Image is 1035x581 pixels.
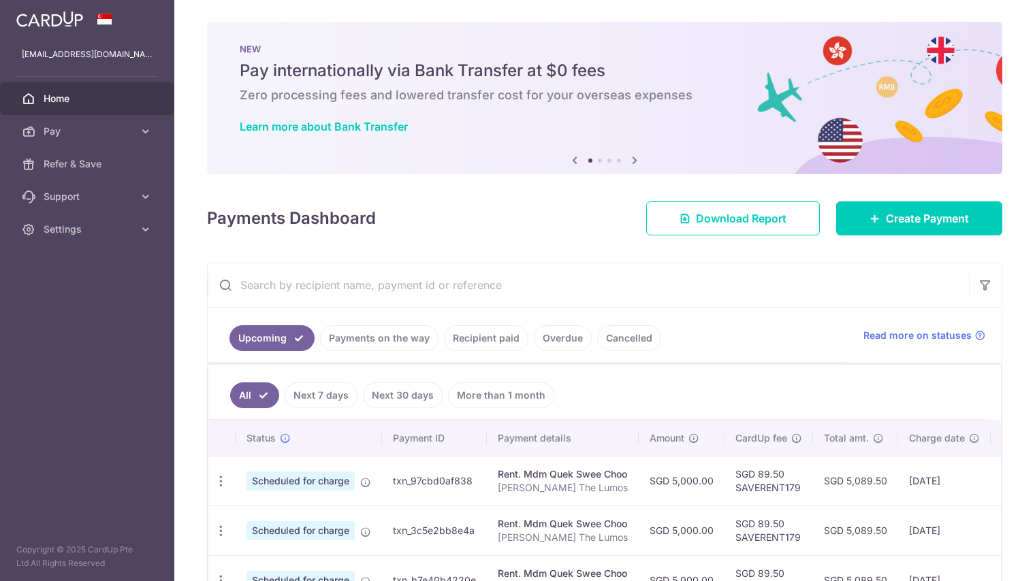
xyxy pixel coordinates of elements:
a: Next 30 days [363,382,443,408]
img: Bank transfer banner [207,22,1002,174]
th: Payment details [487,420,639,456]
span: Refer & Save [44,157,133,171]
a: Recipient paid [444,325,528,351]
a: Cancelled [597,325,661,351]
td: [DATE] [898,505,991,555]
a: Create Payment [836,201,1002,235]
h6: Zero processing fees and lowered transfer cost for your overseas expenses [240,87,970,103]
h5: Pay internationally via Bank Transfer at $0 fees [240,60,970,82]
span: Scheduled for charge [246,471,355,491]
a: Download Report [646,201,820,235]
img: CardUp [16,11,83,27]
td: SGD 89.50 SAVERENT179 [724,505,813,555]
span: Settings [44,222,133,236]
td: SGD 5,089.50 [813,456,898,505]
td: [DATE] [898,456,991,505]
span: Support [44,190,133,203]
a: Next 7 days [285,382,357,408]
td: SGD 5,000.00 [639,505,724,555]
a: Read more on statuses [863,329,985,342]
p: [EMAIL_ADDRESS][DOMAIN_NAME] [22,48,153,61]
a: Payments on the way [320,325,439,351]
div: Rent. Mdm Quek Swee Choo [498,467,628,481]
span: Amount [650,431,684,445]
td: SGD 5,089.50 [813,505,898,555]
a: All [230,382,279,408]
h4: Payments Dashboard [207,206,376,231]
span: Scheduled for charge [246,521,355,540]
a: More than 1 month [448,382,554,408]
p: [PERSON_NAME] The Lumos [498,531,628,544]
span: Download Report [696,210,786,227]
a: Overdue [534,325,592,351]
p: NEW [240,44,970,54]
span: Home [44,92,133,105]
td: txn_97cbd0af838 [382,456,487,505]
p: [PERSON_NAME] The Lumos [498,481,628,495]
div: Rent. Mdm Quek Swee Choo [498,567,628,580]
span: Pay [44,124,133,138]
span: Read more on statuses [863,329,972,342]
input: Search by recipient name, payment id or reference [208,263,969,307]
span: Charge date [909,431,965,445]
span: Create Payment [886,210,969,227]
td: SGD 89.50 SAVERENT179 [724,456,813,505]
td: txn_3c5e2bb8e4a [382,505,487,555]
th: Payment ID [382,420,487,456]
td: SGD 5,000.00 [639,456,724,505]
span: Status [246,431,276,445]
span: CardUp fee [735,431,787,445]
a: Learn more about Bank Transfer [240,120,408,133]
span: Total amt. [824,431,869,445]
div: Rent. Mdm Quek Swee Choo [498,517,628,531]
a: Upcoming [229,325,315,351]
